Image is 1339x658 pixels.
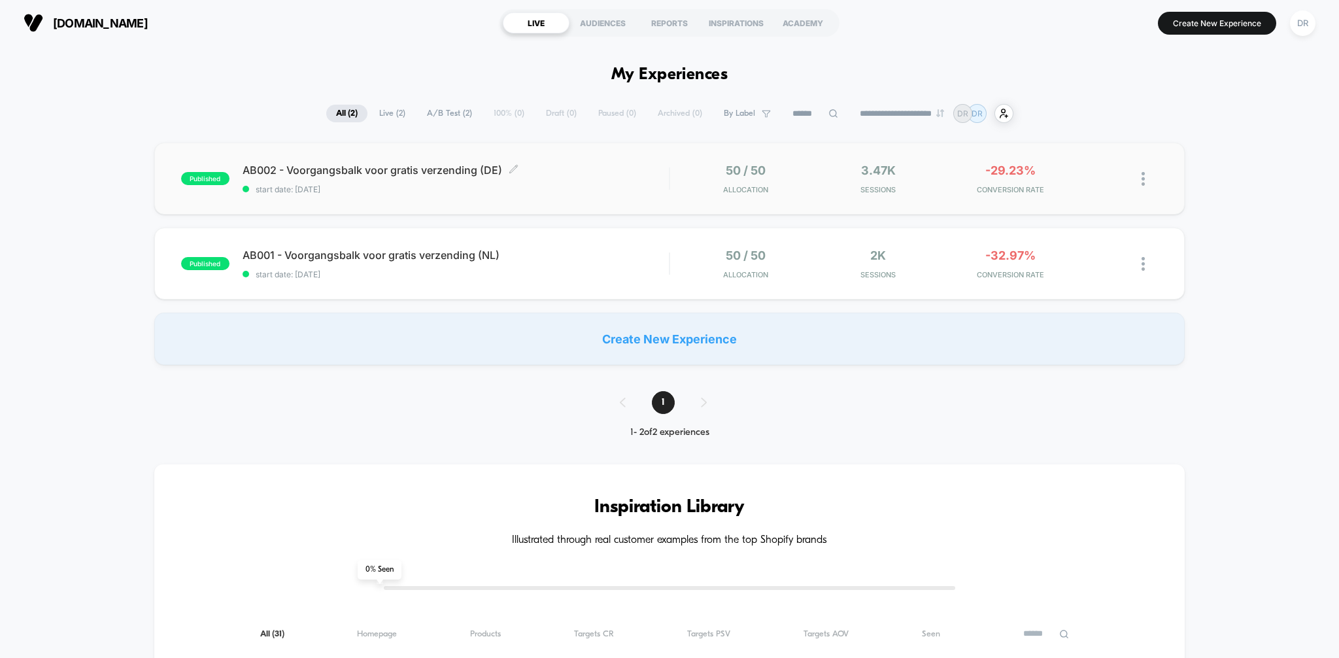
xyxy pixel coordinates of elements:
[194,534,1146,547] h4: Illustrated through real customer examples from the top Shopify brands
[815,270,941,279] span: Sessions
[636,12,703,33] div: REPORTS
[357,629,397,639] span: Homepage
[723,270,768,279] span: Allocation
[957,109,968,118] p: DR
[369,105,415,122] span: Live ( 2 )
[1290,10,1315,36] div: DR
[723,185,768,194] span: Allocation
[154,313,1185,365] div: Create New Experience
[1286,10,1319,37] button: DR
[272,630,284,638] span: ( 31 )
[194,497,1146,518] h3: Inspiration Library
[972,109,983,118] p: DR
[1142,172,1145,186] img: close
[770,12,836,33] div: ACADEMY
[611,65,728,84] h1: My Experiences
[243,249,669,262] span: AB001 - Voorgangsbalk voor gratis verzending (NL)
[20,12,152,33] button: [DOMAIN_NAME]
[24,13,43,33] img: Visually logo
[804,629,849,639] span: Targets AOV
[948,185,1074,194] span: CONVERSION RATE
[1142,257,1145,271] img: close
[815,185,941,194] span: Sessions
[870,249,886,262] span: 2k
[922,629,940,639] span: Seen
[243,164,669,177] span: AB002 - Voorgangsbalk voor gratis verzending (DE)
[687,629,730,639] span: Targets PSV
[181,172,229,185] span: published
[948,270,1074,279] span: CONVERSION RATE
[936,109,944,117] img: end
[726,249,766,262] span: 50 / 50
[503,12,569,33] div: LIVE
[181,257,229,270] span: published
[724,109,755,118] span: By Label
[861,164,896,177] span: 3.47k
[1158,12,1276,35] button: Create New Experience
[574,629,614,639] span: Targets CR
[985,249,1036,262] span: -32.97%
[243,184,669,194] span: start date: [DATE]
[53,16,148,30] span: [DOMAIN_NAME]
[703,12,770,33] div: INSPIRATIONS
[417,105,482,122] span: A/B Test ( 2 )
[652,391,675,414] span: 1
[243,269,669,279] span: start date: [DATE]
[985,164,1036,177] span: -29.23%
[726,164,766,177] span: 50 / 50
[470,629,501,639] span: Products
[326,105,367,122] span: All ( 2 )
[569,12,636,33] div: AUDIENCES
[358,560,401,580] span: 0 % Seen
[607,427,733,438] div: 1 - 2 of 2 experiences
[260,629,284,639] span: All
